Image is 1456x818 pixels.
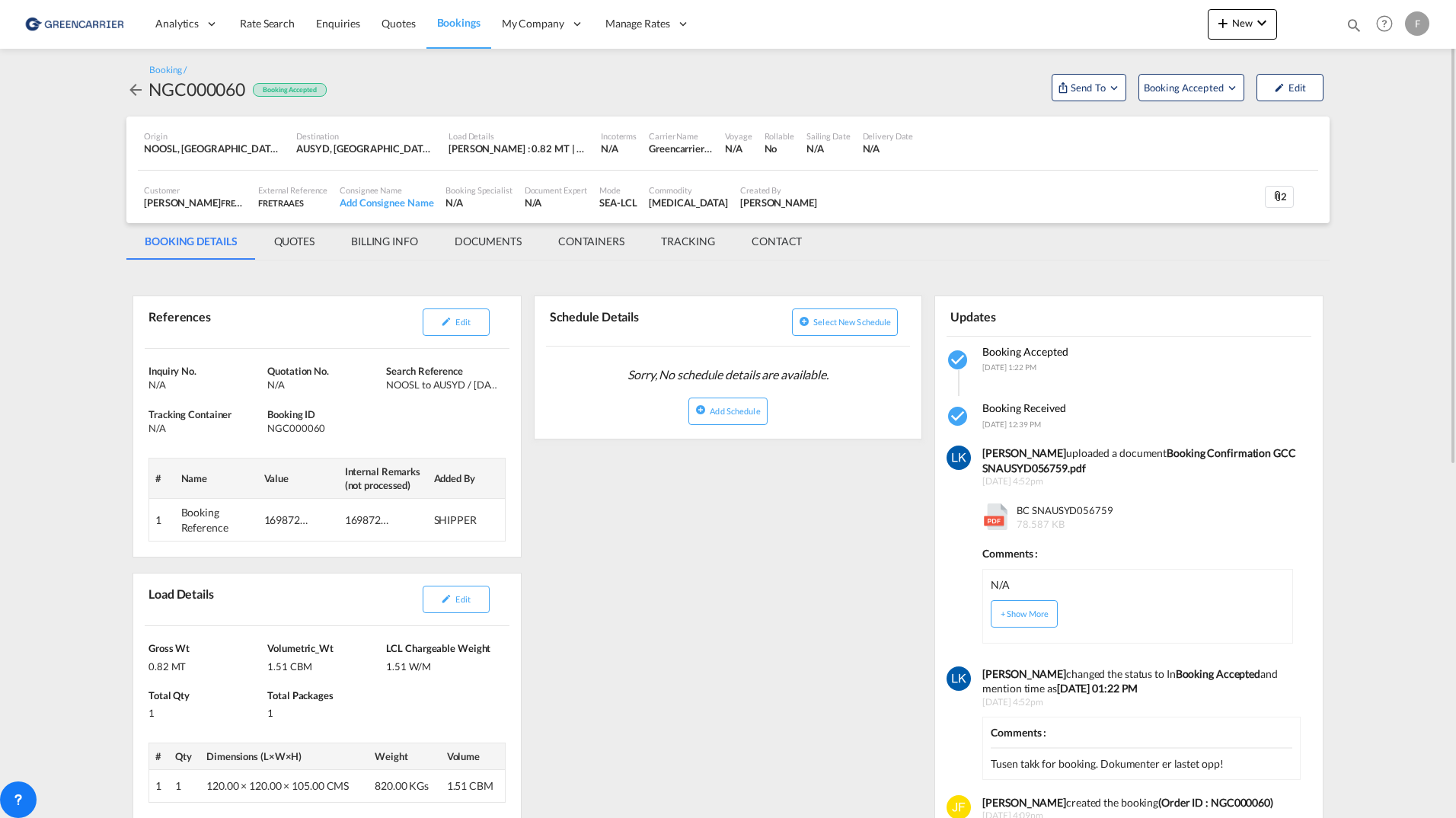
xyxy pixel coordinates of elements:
div: Rollable [765,130,794,142]
div: [PERSON_NAME] [144,196,246,209]
span: Search Reference [386,365,462,377]
span: [DATE] 4:52pm [982,475,1300,488]
span: Analytics [155,16,199,31]
span: Rate Search [240,17,295,30]
md-icon: icon-arrow-left [126,81,145,99]
td: SHIPPER [428,499,506,542]
th: Volume [441,743,506,770]
div: NOOSL to AUSYD / 1 Sep 2025 [386,378,501,391]
span: Add Schedule [710,406,760,416]
span: Select new schedule [813,317,891,327]
span: Tracking Container [148,408,231,420]
div: Tusen takk for booking. Dokumenter er lastet opp! [991,756,1292,772]
div: N/A [725,142,752,155]
button: Open demo menu [1052,74,1126,101]
span: Bookings [437,16,481,29]
md-tab-item: BOOKING DETAILS [126,223,256,260]
md-tab-item: QUOTES [256,223,333,260]
span: Gross Wt [148,642,190,654]
td: 1 [169,770,200,803]
th: # [149,743,170,770]
div: F [1405,11,1429,36]
th: Internal Remarks (not processed) [339,458,428,498]
md-tab-item: TRACKING [643,223,733,260]
th: Added By [428,458,506,498]
div: changed the status to In and mention time as [982,666,1300,696]
div: AUSYD, Sydney, Australia, Oceania, Oceania [296,142,436,155]
span: FREJA Transport & Logistics AS [221,197,336,209]
div: Booking Specialist [445,184,512,196]
button: icon-pencilEdit [423,308,490,336]
span: Help [1371,11,1397,37]
div: 169872/JFL [264,513,310,528]
span: Quotes [382,17,415,30]
span: Booking Received [982,401,1066,414]
th: Weight [369,743,441,770]
img: 0ocgo4AAAAGSURBVAMAOl6AW4jsYCYAAAAASUVORK5CYII= [947,446,971,470]
span: Booking Accepted [982,345,1068,358]
div: 169872/JFL [345,513,391,528]
span: My Company [502,16,564,31]
md-icon: icon-plus-circle [695,404,706,415]
td: 1 [149,770,170,803]
button: icon-pencilEdit [1256,74,1323,101]
span: Enquiries [316,17,360,30]
div: created the booking [982,795,1300,810]
md-icon: icon-checkbox-marked-circle [947,348,971,372]
span: [DATE] 12:39 PM [982,420,1041,429]
div: N/A [148,421,263,435]
md-icon: icon-plus-circle [799,316,809,327]
span: Quotation No. [267,365,329,377]
div: Created By [740,184,817,196]
div: Comments : [982,538,1292,561]
span: Inquiry No. [148,365,196,377]
span: Volumetric_Wt [267,642,334,654]
div: Consignee Name [340,184,433,196]
md-tab-item: CONTAINERS [540,223,643,260]
div: 2 [1265,186,1294,209]
body: Editor, editor2 [15,15,348,31]
md-tab-item: CONTACT [733,223,820,260]
div: Schedule Details [546,302,725,340]
button: icon-plus-circleAdd Schedule [688,398,767,425]
div: Carrier Name [649,130,713,142]
span: 1.51 CBM [447,779,493,792]
span: Sorry, No schedule details are available. [621,360,835,389]
div: Customer [144,184,246,196]
span: [DATE] 4:52pm [982,696,1300,709]
th: Name [175,458,258,498]
div: Add Consignee Name [340,196,433,209]
span: BC SNAUSYD056759 [1013,503,1113,531]
span: Send To [1069,80,1107,95]
div: Comments : [991,725,1292,749]
div: Incoterms [601,130,637,142]
th: Qty [169,743,200,770]
span: 120.00 × 120.00 × 105.00 CMS [206,779,349,792]
md-icon: icon-pencil [1274,82,1285,93]
md-icon: icon-chevron-down [1253,14,1271,32]
b: (Order ID : NGC000060) [1158,796,1273,809]
div: 1 [148,702,263,720]
span: Total Qty [148,689,190,701]
div: Load Details [145,580,220,619]
th: Dimensions (L×W×H) [200,743,369,770]
img: 0ocgo4AAAAGSURBVAMAOl6AW4jsYCYAAAAASUVORK5CYII= [947,666,971,691]
span: Edit [455,317,470,327]
span: New [1214,17,1271,29]
img: e39c37208afe11efa9cb1d7a6ea7d6f5.png [23,7,126,41]
div: Booking / [149,64,187,77]
div: N/A [863,142,914,155]
button: icon-plus 400-fgNewicon-chevron-down [1208,9,1277,40]
div: Origin [144,130,284,142]
md-icon: icon-attachment [1272,190,1284,203]
md-pagination-wrapper: Use the left and right arrow keys to navigate between tabs [126,223,820,260]
div: References [145,302,324,342]
md-icon: icon-checkbox-marked-circle [947,404,971,429]
span: LCL Chargeable Weight [386,642,490,654]
td: Booking Reference [175,499,258,542]
div: icon-magnify [1346,17,1362,40]
button: icon-pencilEdit [423,586,490,613]
span: [DATE] 1:22 PM [982,363,1036,372]
span: FRETRAAES [258,198,304,208]
th: # [149,458,175,498]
